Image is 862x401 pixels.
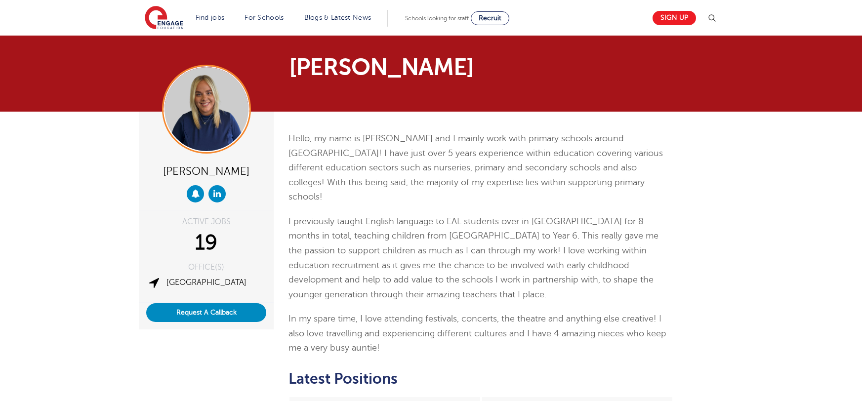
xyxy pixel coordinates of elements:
span: Hello, my name is [PERSON_NAME] and I mainly work with primary schools around [GEOGRAPHIC_DATA]! ... [288,133,663,201]
div: OFFICE(S) [146,263,266,271]
a: [GEOGRAPHIC_DATA] [166,278,246,287]
a: Find jobs [196,14,225,21]
span: In my spare time, I love attending festivals, concerts, the theatre and anything else creative! I... [288,314,666,353]
div: 19 [146,231,266,255]
a: For Schools [245,14,284,21]
h2: Latest Positions [288,370,673,387]
a: Sign up [653,11,696,25]
img: Engage Education [145,6,183,31]
span: I previously taught English language to EAL students over in [GEOGRAPHIC_DATA] for 8 months in to... [288,216,658,299]
a: Blogs & Latest News [304,14,371,21]
div: [PERSON_NAME] [146,161,266,180]
button: Request A Callback [146,303,266,322]
span: Recruit [479,14,501,22]
h1: [PERSON_NAME] [289,55,524,79]
a: Recruit [471,11,509,25]
div: ACTIVE JOBS [146,218,266,226]
span: Schools looking for staff [405,15,469,22]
